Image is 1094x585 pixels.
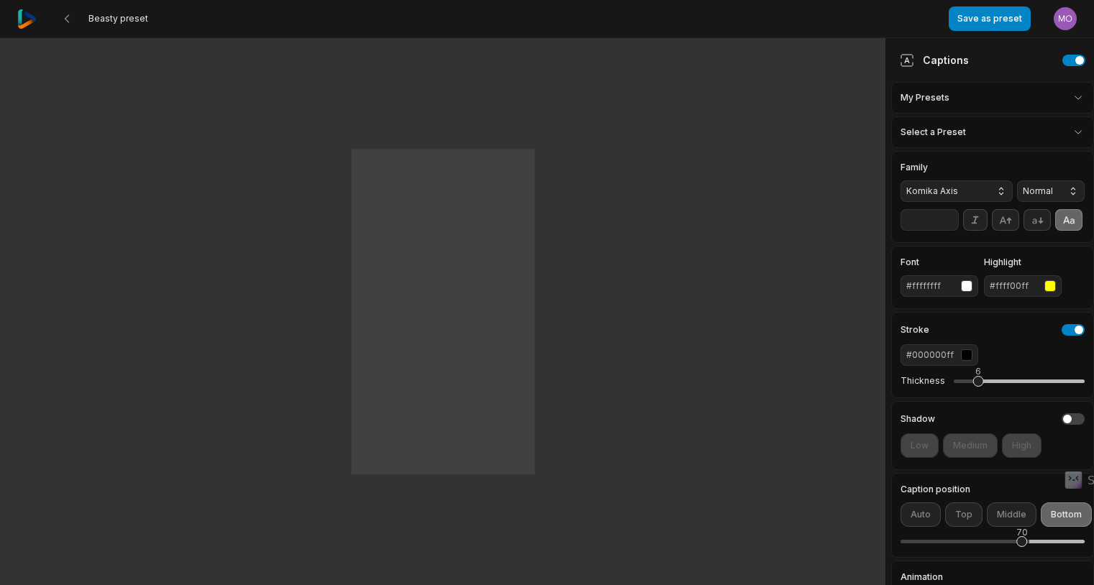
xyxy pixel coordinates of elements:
[906,185,984,198] span: Komika Axis
[975,365,981,378] div: 6
[901,485,1085,494] label: Caption position
[987,502,1036,527] button: Middle
[901,180,1013,202] button: Komika Axis
[1023,185,1056,198] span: Normal
[984,275,1062,297] button: #ffff00ff
[990,280,1039,292] div: #ffff00ff
[901,375,945,387] label: Thickness
[891,116,1094,148] div: Select a Preset
[1041,502,1092,527] button: Bottom
[906,349,955,361] div: #000000ff
[17,9,37,29] img: reap
[901,344,978,366] button: #000000ff
[945,502,983,527] button: Top
[88,13,148,24] span: Beasty preset
[949,6,1031,31] button: Save as preset
[984,258,1062,267] label: Highlight
[901,415,935,423] h4: Shadow
[1016,526,1028,539] div: 70
[1017,180,1085,202] button: Normal
[906,280,955,292] div: #ffffffff
[901,275,978,297] button: #ffffffff
[900,52,969,68] div: Captions
[901,258,978,267] label: Font
[901,326,929,334] h4: Stroke
[901,433,939,458] button: Low
[891,82,1094,114] div: My Presets
[901,573,1085,581] label: Animation
[1002,433,1041,458] button: High
[901,163,1013,172] label: Family
[901,502,941,527] button: Auto
[943,433,998,458] button: Medium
